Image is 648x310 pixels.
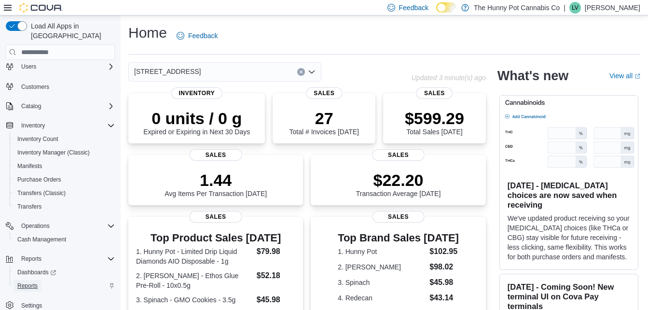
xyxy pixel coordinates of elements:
[338,232,459,244] h3: Top Brand Sales [DATE]
[290,109,359,136] div: Total # Invoices [DATE]
[17,176,61,183] span: Purchase Orders
[338,247,426,256] dt: 1. Hunny Pot
[21,222,50,230] span: Operations
[429,246,459,257] dd: $102.95
[17,236,66,243] span: Cash Management
[10,200,119,213] button: Transfers
[436,2,456,13] input: Dark Mode
[14,267,60,278] a: Dashboards
[306,87,342,99] span: Sales
[17,253,45,265] button: Reports
[173,26,221,45] a: Feedback
[10,132,119,146] button: Inventory Count
[165,170,267,190] p: 1.44
[21,102,41,110] span: Catalog
[21,255,41,263] span: Reports
[257,246,296,257] dd: $79.98
[17,162,42,170] span: Manifests
[17,120,49,131] button: Inventory
[569,2,581,14] div: Laura Vale
[10,186,119,200] button: Transfers (Classic)
[17,203,41,211] span: Transfers
[190,149,242,161] span: Sales
[136,295,253,305] dt: 3. Spinach - GMO Cookies - 3.5g
[14,280,115,292] span: Reports
[372,211,425,223] span: Sales
[412,74,486,82] p: Updated 3 minute(s) ago
[10,159,119,173] button: Manifests
[338,293,426,303] dt: 4. Redecan
[508,181,630,210] h3: [DATE] - [MEDICAL_DATA] choices are now saved when receiving
[405,109,464,128] p: $599.29
[136,232,295,244] h3: Top Product Sales [DATE]
[14,201,115,212] span: Transfers
[17,61,115,72] span: Users
[2,252,119,266] button: Reports
[356,170,441,190] p: $22.20
[10,279,119,293] button: Reports
[429,292,459,304] dd: $43.14
[17,61,40,72] button: Users
[372,149,425,161] span: Sales
[17,220,54,232] button: Operations
[17,100,45,112] button: Catalog
[165,170,267,197] div: Avg Items Per Transaction [DATE]
[14,133,62,145] a: Inventory Count
[308,68,316,76] button: Open list of options
[14,280,41,292] a: Reports
[416,87,453,99] span: Sales
[134,66,201,77] span: [STREET_ADDRESS]
[338,278,426,287] dt: 3. Spinach
[474,2,560,14] p: The Hunny Pot Cannabis Co
[14,174,65,185] a: Purchase Orders
[17,220,115,232] span: Operations
[14,234,70,245] a: Cash Management
[21,122,45,129] span: Inventory
[356,170,441,197] div: Transaction Average [DATE]
[17,120,115,131] span: Inventory
[27,21,115,41] span: Load All Apps in [GEOGRAPHIC_DATA]
[128,23,167,42] h1: Home
[136,247,253,266] dt: 1. Hunny Pot - Limited Drip Liquid Diamonds AIO Disposable - 1g
[190,211,242,223] span: Sales
[188,31,218,41] span: Feedback
[14,174,115,185] span: Purchase Orders
[10,233,119,246] button: Cash Management
[257,270,296,282] dd: $52.18
[17,189,66,197] span: Transfers (Classic)
[2,79,119,93] button: Customers
[136,271,253,290] dt: 2. [PERSON_NAME] - Ethos Glue Pre-Roll - 10x0.5g
[17,149,90,156] span: Inventory Manager (Classic)
[21,302,42,310] span: Settings
[508,213,630,262] p: We've updated product receiving so your [MEDICAL_DATA] choices (like THCa or CBG) stay visible fo...
[14,201,45,212] a: Transfers
[143,109,250,136] div: Expired or Expiring in Next 30 Days
[10,266,119,279] a: Dashboards
[17,268,56,276] span: Dashboards
[17,253,115,265] span: Reports
[17,282,38,290] span: Reports
[609,72,640,80] a: View allExternal link
[10,146,119,159] button: Inventory Manager (Classic)
[2,119,119,132] button: Inventory
[14,187,69,199] a: Transfers (Classic)
[14,234,115,245] span: Cash Management
[297,68,305,76] button: Clear input
[17,80,115,92] span: Customers
[634,73,640,79] svg: External link
[21,83,49,91] span: Customers
[2,99,119,113] button: Catalog
[21,63,36,70] span: Users
[290,109,359,128] p: 27
[2,60,119,73] button: Users
[429,261,459,273] dd: $98.02
[14,133,115,145] span: Inventory Count
[405,109,464,136] div: Total Sales [DATE]
[19,3,63,13] img: Cova
[399,3,428,13] span: Feedback
[14,147,115,158] span: Inventory Manager (Classic)
[564,2,565,14] p: |
[14,147,94,158] a: Inventory Manager (Classic)
[14,187,115,199] span: Transfers (Classic)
